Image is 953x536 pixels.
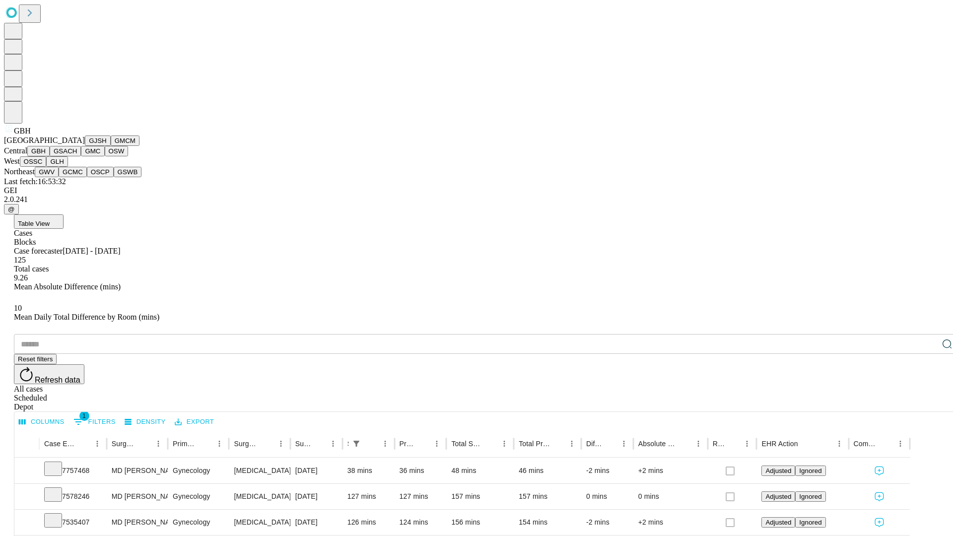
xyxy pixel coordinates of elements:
[19,514,34,532] button: Expand
[14,247,63,255] span: Case forecaster
[799,493,821,500] span: Ignored
[451,440,482,448] div: Total Scheduled Duration
[400,458,442,483] div: 36 mins
[4,195,949,204] div: 2.0.241
[691,437,705,451] button: Menu
[44,458,102,483] div: 7757468
[638,510,703,535] div: +2 mins
[4,177,66,186] span: Last fetch: 16:53:32
[81,146,104,156] button: GMC
[173,510,224,535] div: Gynecology
[112,510,163,535] div: MD [PERSON_NAME] [PERSON_NAME]
[893,437,907,451] button: Menu
[14,354,57,364] button: Reset filters
[234,458,285,483] div: [MEDICAL_DATA] WITH [MEDICAL_DATA] AND/OR [MEDICAL_DATA] WITH OR WITHOUT D&C
[586,440,602,448] div: Difference
[349,437,363,451] div: 1 active filter
[617,437,631,451] button: Menu
[586,458,628,483] div: -2 mins
[14,313,159,321] span: Mean Daily Total Difference by Room (mins)
[79,411,89,421] span: 1
[137,437,151,451] button: Sort
[4,167,35,176] span: Northeast
[586,510,628,535] div: -2 mins
[326,437,340,451] button: Menu
[799,519,821,526] span: Ignored
[795,517,825,528] button: Ignored
[295,458,338,483] div: [DATE]
[8,205,15,213] span: @
[18,355,53,363] span: Reset filters
[14,265,49,273] span: Total cases
[112,440,136,448] div: Surgeon Name
[4,157,20,165] span: West
[347,484,390,509] div: 127 mins
[14,364,84,384] button: Refresh data
[761,517,795,528] button: Adjusted
[173,484,224,509] div: Gynecology
[483,437,497,451] button: Sort
[378,437,392,451] button: Menu
[4,146,27,155] span: Central
[761,466,795,476] button: Adjusted
[14,304,22,312] span: 10
[4,204,19,214] button: @
[638,440,677,448] div: Absolute Difference
[854,440,879,448] div: Comments
[18,220,50,227] span: Table View
[347,510,390,535] div: 126 mins
[400,440,415,448] div: Predicted In Room Duration
[44,484,102,509] div: 7578246
[105,146,129,156] button: OSW
[71,414,118,430] button: Show filters
[497,437,511,451] button: Menu
[151,437,165,451] button: Menu
[364,437,378,451] button: Sort
[44,440,75,448] div: Case Epic Id
[880,437,893,451] button: Sort
[212,437,226,451] button: Menu
[234,484,285,509] div: [MEDICAL_DATA] [MEDICAL_DATA] REMOVAL TUBES AND/OR OVARIES FOR UTERUS 250GM OR LESS
[347,458,390,483] div: 38 mins
[740,437,754,451] button: Menu
[551,437,565,451] button: Sort
[519,484,576,509] div: 157 mins
[295,440,311,448] div: Surgery Date
[765,467,791,474] span: Adjusted
[451,458,509,483] div: 48 mins
[59,167,87,177] button: GCMC
[199,437,212,451] button: Sort
[349,437,363,451] button: Show filters
[112,484,163,509] div: MD [PERSON_NAME] [PERSON_NAME]
[678,437,691,451] button: Sort
[14,214,64,229] button: Table View
[260,437,274,451] button: Sort
[4,186,949,195] div: GEI
[603,437,617,451] button: Sort
[19,488,34,506] button: Expand
[799,467,821,474] span: Ignored
[172,414,216,430] button: Export
[173,458,224,483] div: Gynecology
[44,510,102,535] div: 7535407
[234,440,259,448] div: Surgery Name
[765,493,791,500] span: Adjusted
[14,127,31,135] span: GBH
[63,247,120,255] span: [DATE] - [DATE]
[430,437,444,451] button: Menu
[19,463,34,480] button: Expand
[638,484,703,509] div: 0 mins
[114,167,142,177] button: GSWB
[173,440,198,448] div: Primary Service
[832,437,846,451] button: Menu
[400,484,442,509] div: 127 mins
[761,491,795,502] button: Adjusted
[519,440,550,448] div: Total Predicted Duration
[35,167,59,177] button: GWV
[274,437,288,451] button: Menu
[765,519,791,526] span: Adjusted
[111,135,139,146] button: GMCM
[451,510,509,535] div: 156 mins
[519,510,576,535] div: 154 mins
[35,376,80,384] span: Refresh data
